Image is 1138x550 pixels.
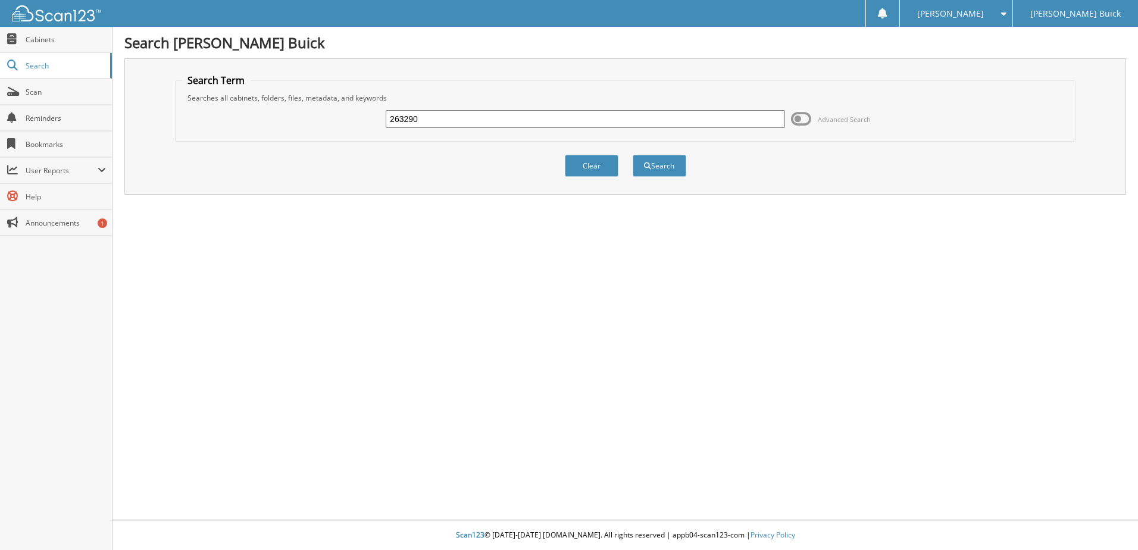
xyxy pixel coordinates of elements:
span: [PERSON_NAME] Buick [1030,10,1121,17]
button: Clear [565,155,618,177]
span: Scan123 [456,530,484,540]
img: scan123-logo-white.svg [12,5,101,21]
span: Announcements [26,218,106,228]
span: Help [26,192,106,202]
span: Advanced Search [818,115,871,124]
div: Searches all cabinets, folders, files, metadata, and keywords [182,93,1069,103]
button: Search [633,155,686,177]
span: Bookmarks [26,139,106,149]
a: Privacy Policy [751,530,795,540]
span: Cabinets [26,35,106,45]
h1: Search [PERSON_NAME] Buick [124,33,1126,52]
span: [PERSON_NAME] [917,10,984,17]
span: User Reports [26,165,98,176]
span: Scan [26,87,106,97]
div: © [DATE]-[DATE] [DOMAIN_NAME]. All rights reserved | appb04-scan123-com | [112,521,1138,550]
div: 1 [98,218,107,228]
span: Search [26,61,104,71]
span: Reminders [26,113,106,123]
legend: Search Term [182,74,251,87]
